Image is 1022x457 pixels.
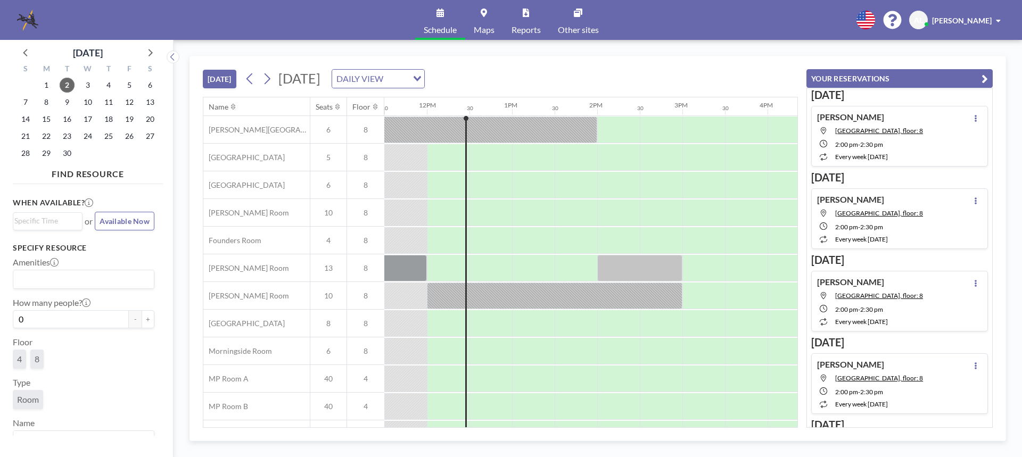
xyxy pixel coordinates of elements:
span: 8 [347,263,384,273]
span: [PERSON_NAME][GEOGRAPHIC_DATA] [203,125,310,135]
span: Reports [512,26,541,34]
div: Search for option [13,213,82,229]
label: Amenities [13,257,59,268]
span: 2:30 PM [860,140,883,148]
span: 2:00 PM [835,223,858,231]
span: Sweet Auburn Room, floor: 8 [835,292,923,300]
span: [GEOGRAPHIC_DATA] [203,180,285,190]
span: 6 [310,180,347,190]
button: [DATE] [203,70,236,88]
span: 2:30 PM [860,305,883,313]
span: Saturday, September 27, 2025 [143,129,158,144]
span: Saturday, September 20, 2025 [143,112,158,127]
span: every week [DATE] [835,318,888,326]
span: Saturday, September 13, 2025 [143,95,158,110]
span: Wednesday, September 24, 2025 [80,129,95,144]
div: 30 [637,105,644,112]
span: Sweet Auburn Room, floor: 8 [835,127,923,135]
span: 4 [347,402,384,411]
span: MP Room A [203,374,249,384]
label: How many people? [13,297,90,308]
div: W [78,63,98,77]
span: 6 [310,125,347,135]
div: F [119,63,139,77]
h3: [DATE] [811,336,988,349]
h3: [DATE] [811,253,988,267]
span: Founders Room [203,236,261,245]
span: Other sites [558,26,599,34]
span: Thursday, September 11, 2025 [101,95,116,110]
h3: Specify resource [13,243,154,253]
span: every week [DATE] [835,153,888,161]
span: Sunday, September 14, 2025 [18,112,33,127]
div: 2PM [589,101,603,109]
span: [GEOGRAPHIC_DATA] [203,319,285,328]
label: Floor [13,337,32,347]
span: Available Now [100,217,150,226]
h4: FIND RESOURCE [13,164,163,179]
span: 8 [347,153,384,162]
div: 30 [382,105,388,112]
h4: [PERSON_NAME] [817,194,884,205]
span: 8 [347,208,384,218]
span: 5 [310,153,347,162]
button: - [129,310,142,328]
div: 4PM [760,101,773,109]
span: 40 [310,402,347,411]
input: Search for option [14,272,148,286]
span: - [858,305,860,313]
span: 10 [310,208,347,218]
span: 2:30 PM [860,223,883,231]
input: Search for option [14,433,148,447]
span: Friday, September 26, 2025 [122,129,137,144]
span: Thursday, September 18, 2025 [101,112,116,127]
span: 8 [347,236,384,245]
span: Friday, September 19, 2025 [122,112,137,127]
span: [PERSON_NAME] [932,16,992,25]
span: Friday, September 12, 2025 [122,95,137,110]
span: 13 [310,263,347,273]
span: Saturday, September 6, 2025 [143,78,158,93]
span: [GEOGRAPHIC_DATA] [203,153,285,162]
span: 8 [347,319,384,328]
span: every week [DATE] [835,235,888,243]
span: 4 [17,354,22,364]
div: Seats [316,102,333,112]
span: Wednesday, September 10, 2025 [80,95,95,110]
button: + [142,310,154,328]
span: Wednesday, September 17, 2025 [80,112,95,127]
span: 8 [347,180,384,190]
span: Sweet Auburn Room, floor: 8 [835,374,923,382]
div: Search for option [13,270,154,288]
button: YOUR RESERVATIONS [806,69,993,88]
span: [PERSON_NAME] Room [203,291,289,301]
img: organization-logo [17,10,38,31]
div: 3PM [674,101,688,109]
span: - [858,223,860,231]
input: Search for option [386,72,407,86]
span: Sweet Auburn Room, floor: 8 [835,209,923,217]
div: 30 [552,105,558,112]
span: Room [17,394,39,405]
span: Thursday, September 4, 2025 [101,78,116,93]
span: 40 [310,374,347,384]
div: Name [209,102,228,112]
span: Monday, September 22, 2025 [39,129,54,144]
span: DAILY VIEW [334,72,385,86]
span: - [858,140,860,148]
span: Friday, September 5, 2025 [122,78,137,93]
input: Search for option [14,215,76,227]
div: T [98,63,119,77]
div: [DATE] [73,45,103,60]
span: Monday, September 8, 2025 [39,95,54,110]
span: Tuesday, September 23, 2025 [60,129,75,144]
span: 8 [310,319,347,328]
span: Sunday, September 21, 2025 [18,129,33,144]
h3: [DATE] [811,88,988,102]
span: 2:00 PM [835,140,858,148]
span: Maps [474,26,494,34]
span: - [858,388,860,396]
div: Search for option [13,431,154,449]
div: 1PM [504,101,517,109]
span: Schedule [424,26,457,34]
